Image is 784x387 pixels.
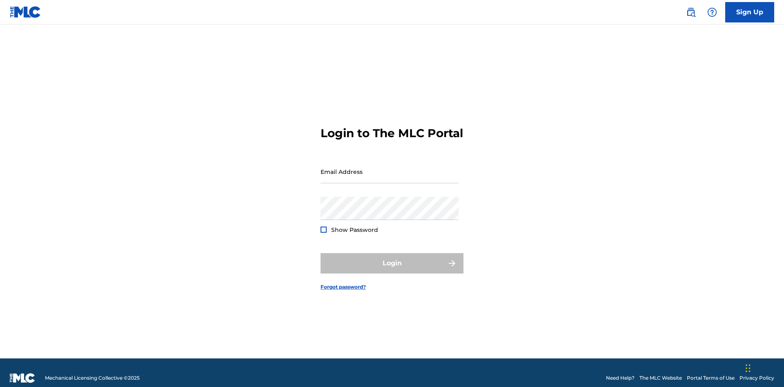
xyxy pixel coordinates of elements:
[683,4,699,20] a: Public Search
[321,126,463,140] h3: Login to The MLC Portal
[725,2,774,22] a: Sign Up
[739,374,774,382] a: Privacy Policy
[331,226,378,234] span: Show Password
[743,348,784,387] iframe: Chat Widget
[704,4,720,20] div: Help
[10,6,41,18] img: MLC Logo
[321,283,366,291] a: Forgot password?
[45,374,140,382] span: Mechanical Licensing Collective © 2025
[746,356,751,380] div: Drag
[707,7,717,17] img: help
[639,374,682,382] a: The MLC Website
[687,374,735,382] a: Portal Terms of Use
[686,7,696,17] img: search
[606,374,635,382] a: Need Help?
[10,373,35,383] img: logo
